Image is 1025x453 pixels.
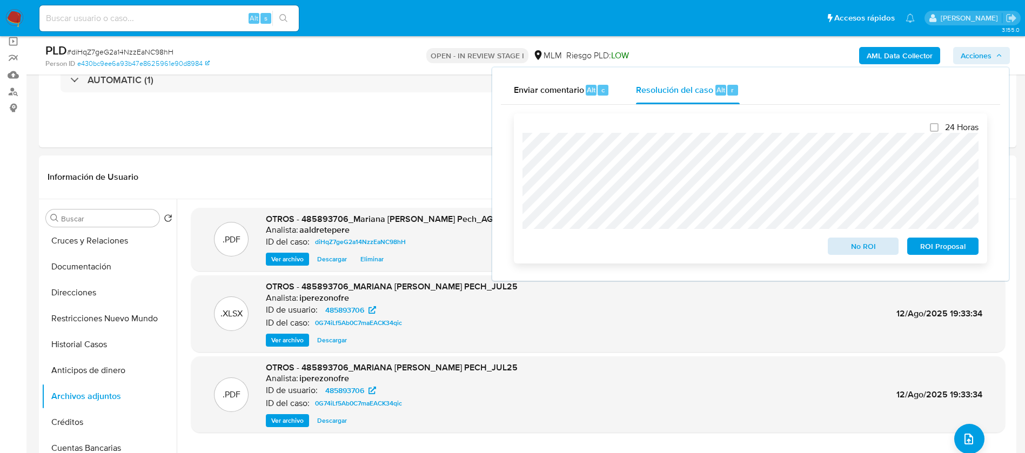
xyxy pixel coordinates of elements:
button: Eliminar [355,253,389,266]
a: 0G74iLf5Ab0C7maEACK34qic [311,316,406,329]
span: No ROI [835,239,892,254]
span: Eliminar [360,254,384,265]
p: alicia.aldreteperez@mercadolibre.com.mx [941,13,1002,23]
span: Acciones [961,47,991,64]
span: OTROS - 485893706_MARIANA [PERSON_NAME] PECH_JUL25 [266,280,518,293]
a: diHqZ7geG2a14NzzEaNC98hH [311,235,410,248]
span: Descargar [317,335,347,346]
span: 3.155.0 [1002,25,1020,34]
button: Descargar [312,253,352,266]
h6: iperezonofre [299,293,349,303]
span: Alt [716,85,725,95]
p: ID de usuario: [266,385,318,396]
a: Notificaciones [906,13,915,23]
a: Salir [1006,12,1017,24]
span: 485893706 [325,303,364,316]
span: 12/Ago/2025 19:33:34 [896,307,982,320]
button: Documentación [42,254,177,280]
b: AML Data Collector [867,47,933,64]
h3: AUTOMATIC (1) [88,74,153,86]
button: Anticipos de dinero [42,357,177,383]
span: Enviar comentario [514,83,584,96]
span: 485893706 [325,384,364,397]
a: e430bc9ee6a93b47e8625961e90d8984 [77,59,210,69]
button: Direcciones [42,280,177,306]
span: Accesos rápidos [834,12,895,24]
span: OTROS - 485893706_Mariana [PERSON_NAME] Pech_AGOSTO 2025 [266,213,540,225]
button: Archivos adjuntos [42,383,177,409]
span: s [264,13,267,23]
p: Analista: [266,373,298,384]
h6: iperezonofre [299,373,349,384]
p: ID del caso: [266,398,310,409]
p: ID de usuario: [266,305,318,315]
button: Descargar [312,334,352,347]
p: .PDF [223,234,240,246]
div: MLM [533,50,562,62]
button: Ver archivo [266,334,309,347]
p: ID del caso: [266,317,310,328]
button: Ver archivo [266,414,309,427]
button: Descargar [312,414,352,427]
p: ID del caso: [266,236,310,247]
span: 24 Horas [945,122,979,133]
span: # diHqZ7geG2a14NzzEaNC98hH [67,46,173,57]
button: Restricciones Nuevo Mundo [42,306,177,332]
span: 0G74iLf5Ab0C7maEACK34qic [315,316,402,329]
span: c [601,85,605,95]
h6: aaldretepere [299,225,350,235]
span: Ver archivo [271,335,304,346]
span: Riesgo PLD: [566,50,629,62]
span: 12/Ago/2025 19:33:34 [896,388,982,401]
p: Analista: [266,293,298,303]
p: OPEN - IN REVIEW STAGE I [426,48,528,63]
span: Descargar [317,254,347,265]
button: Cruces y Relaciones [42,228,177,254]
span: 0G74iLf5Ab0C7maEACK34qic [315,397,402,410]
input: 24 Horas [930,123,939,132]
span: r [731,85,734,95]
span: ROI Proposal [915,239,971,254]
button: Volver al orden por defecto [164,214,172,226]
span: Alt [250,13,258,23]
button: Buscar [50,214,59,222]
button: Historial Casos [42,332,177,357]
p: .PDF [223,389,240,401]
span: OTROS - 485893706_MARIANA [PERSON_NAME] PECH_JUL25 [266,361,518,374]
button: Créditos [42,409,177,435]
span: diHqZ7geG2a14NzzEaNC98hH [315,235,406,248]
a: 485893706 [319,303,383,316]
span: Resolución del caso [636,83,713,96]
button: search-icon [272,11,294,26]
a: 485893706 [319,384,383,397]
input: Buscar [61,214,155,224]
input: Buscar usuario o caso... [39,11,299,25]
b: Person ID [45,59,75,69]
p: .XLSX [220,308,243,320]
div: AUTOMATIC (1) [61,67,995,92]
h1: Información de Usuario [48,172,138,182]
button: ROI Proposal [907,238,979,255]
span: LOW [611,49,629,62]
span: Alt [587,85,595,95]
button: AML Data Collector [859,47,940,64]
p: Analista: [266,225,298,235]
button: Acciones [953,47,1010,64]
button: No ROI [828,238,899,255]
span: Ver archivo [271,415,304,426]
a: 0G74iLf5Ab0C7maEACK34qic [311,397,406,410]
span: Ver archivo [271,254,304,265]
b: PLD [45,42,67,59]
button: Ver archivo [266,253,309,266]
span: Descargar [317,415,347,426]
